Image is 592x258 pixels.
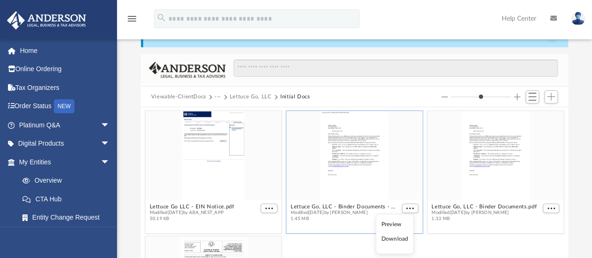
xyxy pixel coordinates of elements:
[7,78,124,97] a: Tax Organizers
[215,93,221,101] button: ···
[376,214,414,254] ul: More options
[381,219,408,229] li: Preview
[514,94,520,100] button: Increase column size
[151,93,206,101] button: Viewable-ClientDocs
[544,90,558,103] button: Add
[7,153,124,171] a: My Entitiesarrow_drop_down
[451,94,511,100] input: Column size
[7,41,124,60] a: Home
[280,93,310,101] button: Initial Docs
[13,190,124,208] a: CTA Hub
[431,216,537,222] span: 1.33 MB
[230,93,272,101] button: Lettuce Go, LLC
[13,208,124,227] a: Entity Change Request
[7,134,124,153] a: Digital Productsarrow_drop_down
[291,204,400,210] button: Lettuce Go, LLC - Binder Documents - DocuSigned.pdf
[441,94,448,100] button: Decrease column size
[7,116,124,134] a: Platinum Q&Aarrow_drop_down
[7,97,124,116] a: Order StatusNEW
[149,216,234,222] span: 50.19 KB
[291,210,400,216] span: Modified [DATE] by [PERSON_NAME]
[101,134,119,154] span: arrow_drop_down
[126,18,138,24] a: menu
[543,204,560,214] button: More options
[13,171,124,190] a: Overview
[149,204,234,210] button: Lettuce Go LLC - EIN Notice.pdf
[291,216,400,222] span: 1.45 MB
[571,12,585,25] img: User Pic
[149,210,234,216] span: Modified [DATE] by ABA_NEST_APP
[402,204,418,214] button: More options
[431,210,537,216] span: Modified [DATE] by [PERSON_NAME]
[261,204,278,214] button: More options
[126,13,138,24] i: menu
[234,59,558,77] input: Search files and folders
[54,99,74,113] div: NEW
[526,90,540,103] button: Switch to List View
[431,204,537,210] button: Lettuce Go, LLC - Binder Documents.pdf
[101,116,119,135] span: arrow_drop_down
[156,13,167,23] i: search
[381,234,408,244] li: Download
[7,60,124,79] a: Online Ordering
[4,11,89,29] img: Anderson Advisors Platinum Portal
[101,153,119,172] span: arrow_drop_down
